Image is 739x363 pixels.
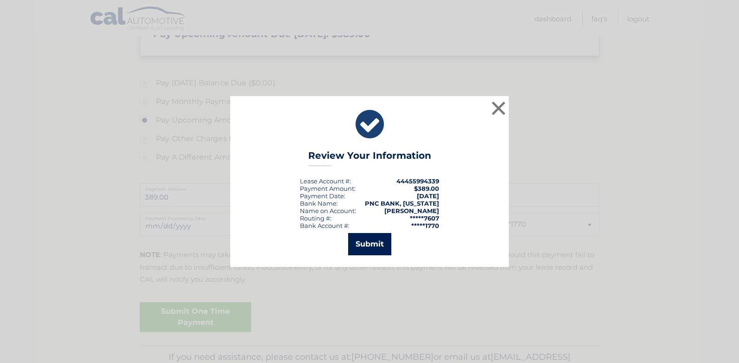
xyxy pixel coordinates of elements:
div: Bank Name: [300,200,338,207]
button: × [489,99,508,117]
div: Bank Account #: [300,222,350,229]
strong: PNC BANK, [US_STATE] [365,200,439,207]
div: Lease Account #: [300,177,351,185]
div: : [300,192,345,200]
span: $389.00 [414,185,439,192]
span: [DATE] [417,192,439,200]
div: Name on Account: [300,207,356,214]
div: Payment Amount: [300,185,356,192]
span: Payment Date [300,192,344,200]
strong: 44455994339 [396,177,439,185]
strong: [PERSON_NAME] [384,207,439,214]
div: Routing #: [300,214,331,222]
button: Submit [348,233,391,255]
h3: Review Your Information [308,150,431,166]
